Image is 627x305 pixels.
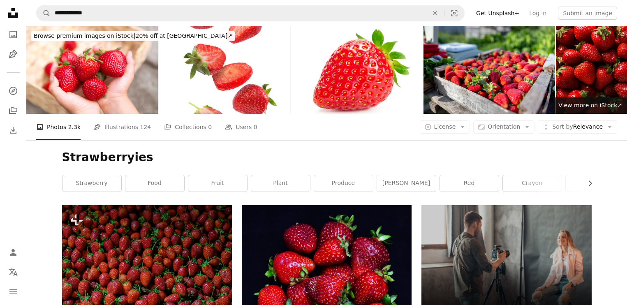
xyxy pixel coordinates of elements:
h1: Strawberryies [62,150,592,165]
button: Clear [426,5,444,21]
button: scroll list to the right [583,175,592,192]
a: Illustrations 124 [94,114,151,140]
a: a large pile of strawberries sitting on top of each other [62,265,232,273]
a: Illustrations [5,46,21,62]
img: Close-up of children's hands with strawberries [26,26,158,114]
a: Collections 0 [164,114,212,140]
span: View more on iStock ↗ [558,102,622,109]
button: Menu [5,284,21,300]
span: Orientation [488,123,520,130]
img: Fresh ripe strawberries falling on white background [159,26,290,114]
span: Sort by [552,123,573,130]
span: 20% off at [GEOGRAPHIC_DATA] ↗ [34,32,232,39]
a: Download History [5,122,21,139]
a: Get Unsplash+ [471,7,524,20]
form: Find visuals sitewide [36,5,465,21]
span: 124 [140,122,151,132]
span: 0 [254,122,257,132]
a: vector [566,175,625,192]
a: Photos [5,26,21,43]
button: Sort byRelevance [538,120,617,134]
a: Log in [524,7,551,20]
a: fruit [188,175,247,192]
button: License [420,120,470,134]
a: food [125,175,184,192]
a: Log in / Sign up [5,244,21,261]
a: red [440,175,499,192]
a: Browse premium images on iStock|20% off at [GEOGRAPHIC_DATA]↗ [26,26,240,46]
a: plant [251,175,310,192]
span: Relevance [552,123,603,131]
a: Explore [5,83,21,99]
a: produce [314,175,373,192]
button: Submit an image [558,7,617,20]
a: strawberry [62,175,121,192]
img: Strawberries for sale at a Farmer's Market [423,26,555,114]
a: View more on iStock↗ [553,97,627,114]
button: Language [5,264,21,280]
span: License [434,123,456,130]
button: Visual search [444,5,464,21]
a: Collections [5,102,21,119]
a: [PERSON_NAME] [377,175,436,192]
img: Fresh strawberry [291,26,423,114]
a: crayon [503,175,562,192]
button: Orientation [473,120,534,134]
span: 0 [208,122,212,132]
span: Browse premium images on iStock | [34,32,135,39]
a: Users 0 [225,114,257,140]
button: Search Unsplash [37,5,51,21]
